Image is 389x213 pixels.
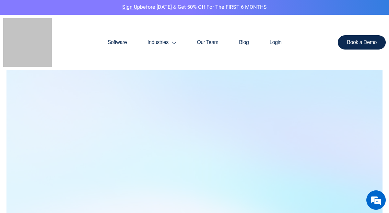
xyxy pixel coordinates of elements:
p: before [DATE] & Get 50% Off for the FIRST 6 MONTHS [5,3,384,12]
a: Industries [137,27,186,58]
a: Sign Up [122,3,140,11]
a: Our Team [186,27,229,58]
a: Software [97,27,137,58]
span: Book a Demo [347,40,377,45]
a: Login [259,27,292,58]
a: Book a Demo [338,35,386,50]
a: Blog [229,27,259,58]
